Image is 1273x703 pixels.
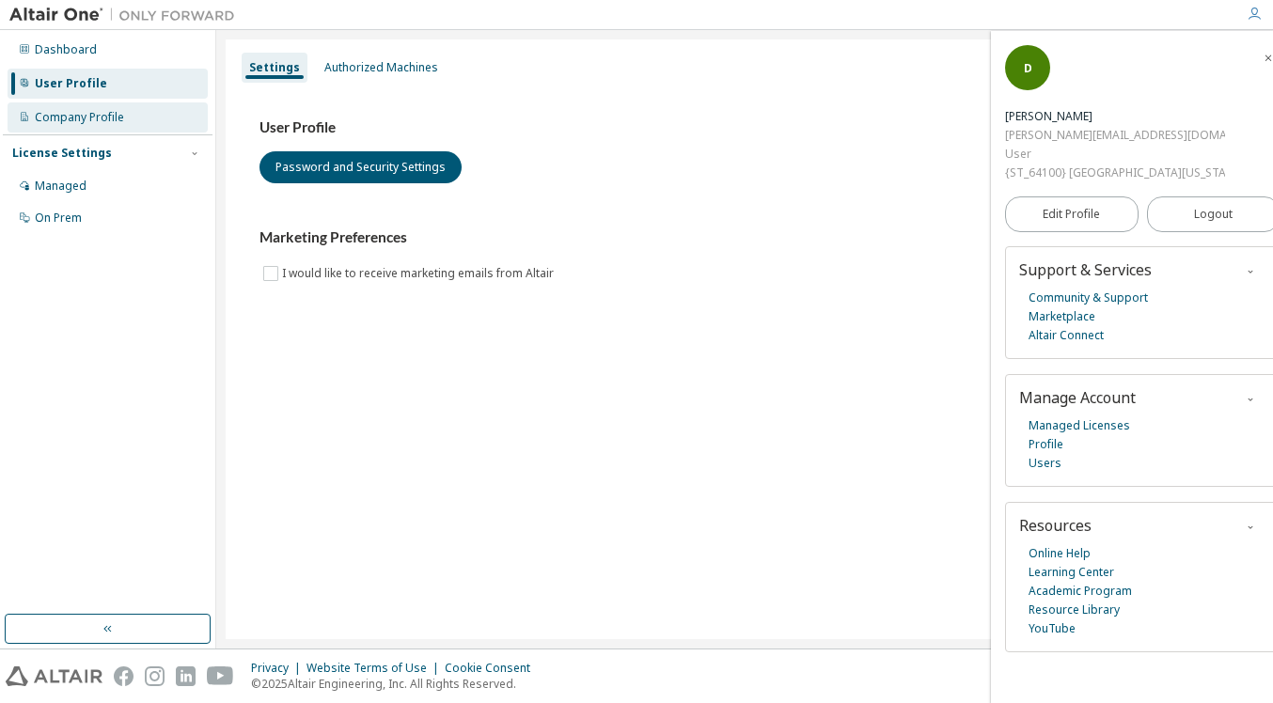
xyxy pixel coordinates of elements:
[12,146,112,161] div: License Settings
[249,60,300,75] div: Settings
[1005,107,1225,126] div: David Yang
[1019,387,1136,408] span: Manage Account
[324,60,438,75] div: Authorized Machines
[6,666,102,686] img: altair_logo.svg
[445,661,542,676] div: Cookie Consent
[1029,435,1063,454] a: Profile
[114,666,134,686] img: facebook.svg
[251,661,306,676] div: Privacy
[1019,259,1152,280] span: Support & Services
[1005,126,1225,145] div: [PERSON_NAME][EMAIL_ADDRESS][DOMAIN_NAME]
[1029,307,1095,326] a: Marketplace
[1029,601,1120,619] a: Resource Library
[35,211,82,226] div: On Prem
[251,676,542,692] p: © 2025 Altair Engineering, Inc. All Rights Reserved.
[1019,515,1092,536] span: Resources
[282,262,558,285] label: I would like to receive marketing emails from Altair
[1005,196,1139,232] a: Edit Profile
[1029,326,1104,345] a: Altair Connect
[259,118,1230,137] h3: User Profile
[35,110,124,125] div: Company Profile
[176,666,196,686] img: linkedin.svg
[145,666,165,686] img: instagram.svg
[1024,60,1032,76] span: D
[1043,207,1100,222] span: Edit Profile
[35,76,107,91] div: User Profile
[1194,205,1233,224] span: Logout
[1029,454,1061,473] a: Users
[1029,289,1148,307] a: Community & Support
[1029,619,1076,638] a: YouTube
[35,42,97,57] div: Dashboard
[259,151,462,183] button: Password and Security Settings
[1029,544,1091,563] a: Online Help
[306,661,445,676] div: Website Terms of Use
[1029,582,1132,601] a: Academic Program
[1029,563,1114,582] a: Learning Center
[1005,145,1225,164] div: User
[259,228,1230,247] h3: Marketing Preferences
[9,6,244,24] img: Altair One
[207,666,234,686] img: youtube.svg
[1005,164,1225,182] div: {ST_64100} [GEOGRAPHIC_DATA][US_STATE]
[35,179,86,194] div: Managed
[1029,416,1130,435] a: Managed Licenses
